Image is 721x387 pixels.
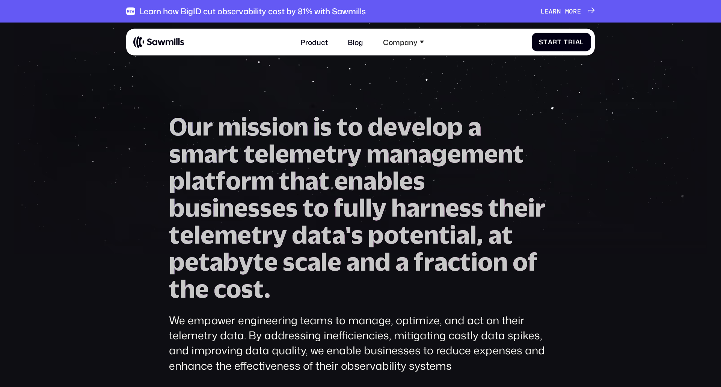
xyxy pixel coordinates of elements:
[214,221,237,248] span: m
[568,38,573,46] span: r
[577,8,581,15] span: e
[248,194,260,221] span: s
[169,248,185,275] span: p
[345,221,351,248] span: '
[363,167,377,194] span: a
[241,275,253,302] span: s
[312,140,326,167] span: e
[217,140,228,167] span: r
[375,248,391,275] span: d
[255,140,268,167] span: e
[514,194,528,221] span: e
[539,38,543,46] span: S
[334,167,348,194] span: e
[278,113,293,140] span: o
[569,8,573,15] span: o
[564,38,568,46] span: T
[383,113,397,140] span: e
[343,194,359,221] span: u
[528,194,535,221] span: i
[513,248,528,275] span: o
[194,221,201,248] span: l
[413,167,425,194] span: s
[478,248,493,275] span: o
[541,8,595,15] a: Learnmore
[223,248,239,275] span: b
[377,32,429,52] div: Company
[268,140,275,167] span: l
[448,248,460,275] span: c
[241,113,247,140] span: i
[295,32,333,52] a: Product
[541,8,545,15] span: L
[181,140,204,167] span: m
[498,140,513,167] span: n
[333,194,343,221] span: f
[253,248,264,275] span: t
[226,167,241,194] span: o
[573,38,575,46] span: i
[286,194,298,221] span: s
[272,113,278,140] span: i
[169,221,180,248] span: t
[180,221,194,248] span: e
[214,275,226,302] span: c
[389,140,403,167] span: a
[272,194,286,221] span: e
[548,38,553,46] span: a
[573,8,577,15] span: r
[219,194,234,221] span: n
[431,140,447,167] span: g
[471,194,483,221] span: s
[326,140,337,167] span: t
[346,248,360,275] span: a
[459,194,471,221] span: s
[377,167,392,194] span: b
[543,38,548,46] span: t
[406,194,420,221] span: a
[535,194,545,221] span: r
[360,248,375,275] span: n
[368,221,384,248] span: p
[499,194,514,221] span: h
[262,221,273,248] span: r
[575,38,580,46] span: a
[216,167,226,194] span: f
[169,167,185,194] span: p
[351,221,363,248] span: s
[195,275,209,302] span: e
[169,140,181,167] span: s
[337,140,347,167] span: r
[532,33,591,51] a: StartTrial
[228,140,239,167] span: t
[192,167,205,194] span: a
[275,140,289,167] span: e
[289,140,312,167] span: m
[321,221,332,248] span: t
[347,140,362,167] span: y
[202,113,213,140] span: r
[169,194,185,221] span: b
[279,167,290,194] span: t
[414,248,424,275] span: f
[292,221,308,248] span: d
[557,38,562,46] span: t
[251,221,262,248] span: t
[461,140,484,167] span: m
[399,221,410,248] span: t
[468,113,481,140] span: a
[395,248,409,275] span: a
[445,194,459,221] span: e
[528,248,537,275] span: f
[420,194,430,221] span: r
[372,194,386,221] span: y
[295,248,307,275] span: c
[337,113,348,140] span: t
[185,194,200,221] span: u
[241,167,251,194] span: r
[318,167,329,194] span: t
[488,221,502,248] span: a
[425,113,432,140] span: l
[320,113,332,140] span: s
[342,32,369,52] a: Blog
